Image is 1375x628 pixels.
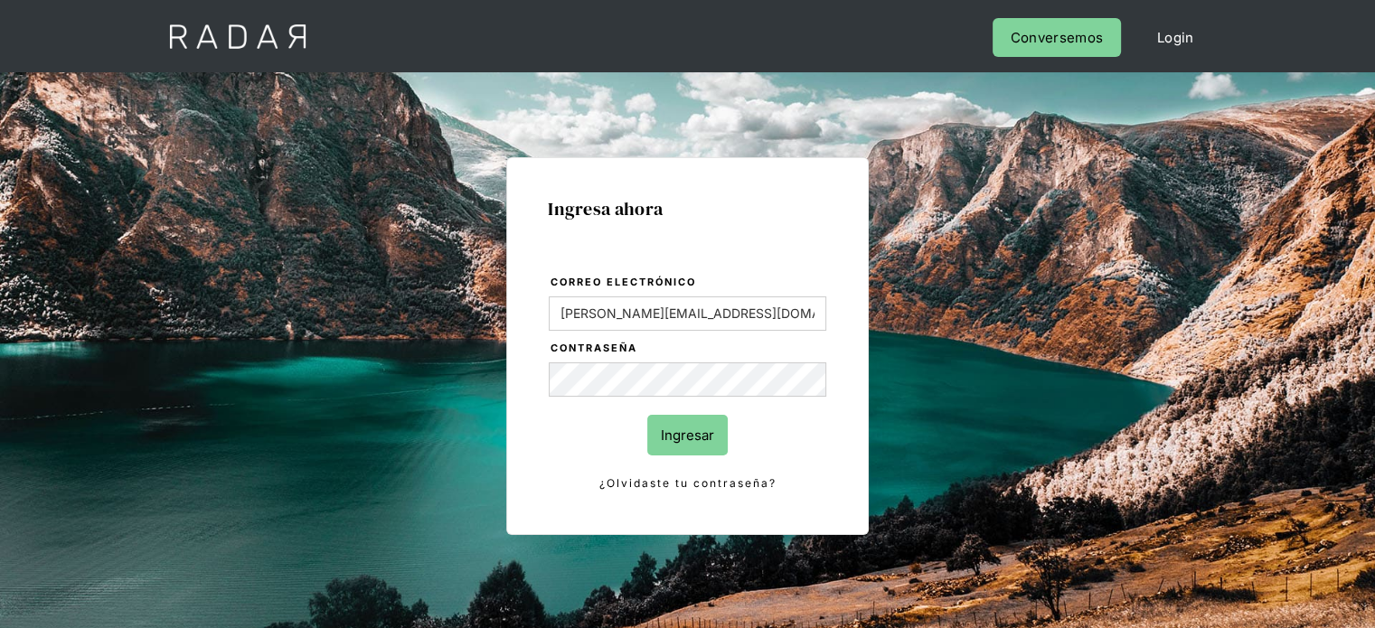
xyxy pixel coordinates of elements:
input: bruce@wayne.com [549,296,826,331]
label: Correo electrónico [551,274,826,292]
input: Ingresar [647,415,728,455]
form: Login Form [548,273,827,493]
a: Conversemos [993,18,1121,57]
a: ¿Olvidaste tu contraseña? [549,473,826,493]
h1: Ingresa ahora [548,199,827,219]
label: Contraseña [551,340,826,358]
a: Login [1139,18,1212,57]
